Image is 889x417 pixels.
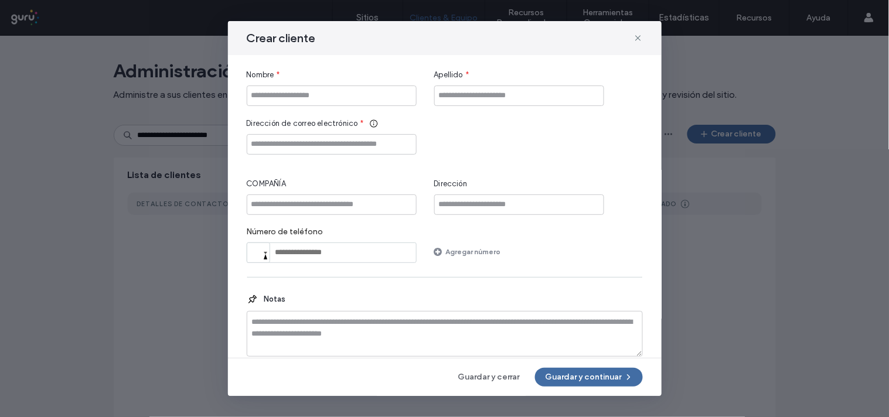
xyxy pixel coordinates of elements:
input: Dirección de correo electrónico [247,134,417,155]
input: COMPAÑÍA [247,194,417,215]
span: Crear cliente [247,30,316,46]
input: Apellido [434,86,604,106]
span: Dirección de correo electrónico [247,118,358,129]
label: Número de teléfono [247,227,417,242]
span: Ayuda [25,8,57,19]
span: COMPAÑÍA [247,178,287,190]
input: Nombre [247,86,417,106]
button: Guardar y cerrar [448,368,530,387]
span: Dirección [434,178,468,190]
input: Dirección [434,194,604,215]
label: Agregar número [446,241,501,262]
span: Notas [258,293,286,305]
span: Nombre [247,69,274,81]
span: Apellido [434,69,464,81]
button: Guardar y continuar [535,368,643,387]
